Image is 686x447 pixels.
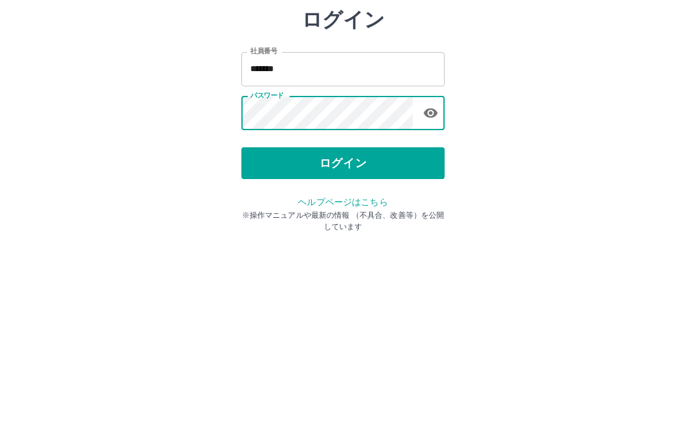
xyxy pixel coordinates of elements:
[250,119,277,128] label: 社員番号
[302,80,385,104] h2: ログイン
[241,282,445,305] p: ※操作マニュアルや最新の情報 （不具合、改善等）を公開しています
[298,269,387,279] a: ヘルプページはこちら
[250,163,284,173] label: パスワード
[241,220,445,251] button: ログイン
